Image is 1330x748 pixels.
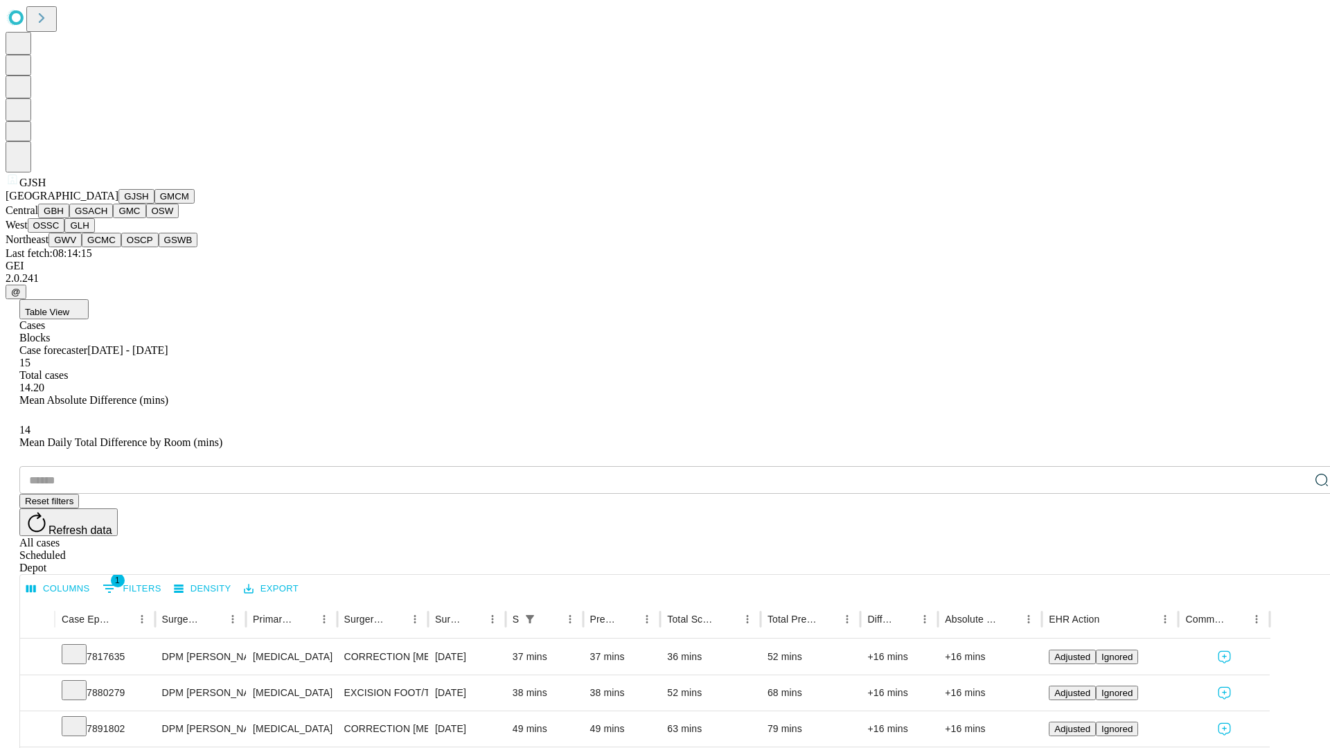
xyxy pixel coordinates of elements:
div: DPM [PERSON_NAME] [PERSON_NAME] [162,639,239,675]
button: Sort [818,609,837,629]
button: GMCM [154,189,195,204]
div: 7817635 [62,639,148,675]
button: Ignored [1096,722,1138,736]
div: Primary Service [253,614,293,625]
button: Sort [386,609,405,629]
div: 1 active filter [520,609,540,629]
div: Case Epic Id [62,614,112,625]
span: West [6,219,28,231]
button: Expand [27,718,48,742]
button: Menu [483,609,502,629]
div: +16 mins [867,711,931,747]
button: Ignored [1096,686,1138,700]
div: Surgeon Name [162,614,202,625]
div: Surgery Date [435,614,462,625]
button: Sort [113,609,132,629]
span: [DATE] - [DATE] [87,344,168,356]
div: DPM [PERSON_NAME] [PERSON_NAME] [162,711,239,747]
div: GEI [6,260,1324,272]
button: Menu [1019,609,1038,629]
button: Menu [1247,609,1266,629]
div: 7880279 [62,675,148,711]
div: [MEDICAL_DATA] [253,711,330,747]
div: CORRECTION [MEDICAL_DATA], DISTAL [MEDICAL_DATA] [MEDICAL_DATA] [344,711,421,747]
div: +16 mins [867,675,931,711]
div: 68 mins [768,675,854,711]
button: Sort [1227,609,1247,629]
div: [MEDICAL_DATA] [253,675,330,711]
button: Show filters [520,609,540,629]
button: Menu [314,609,334,629]
div: 49 mins [513,711,576,747]
button: Ignored [1096,650,1138,664]
button: Export [240,578,302,600]
button: GJSH [118,189,154,204]
button: Adjusted [1049,722,1096,736]
div: 63 mins [667,711,754,747]
div: 37 mins [513,639,576,675]
button: Reset filters [19,494,79,508]
button: GSWB [159,233,198,247]
button: Sort [718,609,738,629]
button: OSSC [28,218,65,233]
button: Show filters [99,578,165,600]
span: Adjusted [1054,724,1090,734]
div: Surgery Name [344,614,384,625]
button: GLH [64,218,94,233]
button: Sort [463,609,483,629]
span: Mean Daily Total Difference by Room (mins) [19,436,222,448]
div: 52 mins [768,639,854,675]
div: 37 mins [590,639,654,675]
span: @ [11,287,21,297]
button: OSW [146,204,179,218]
button: GBH [38,204,69,218]
button: GMC [113,204,145,218]
span: Adjusted [1054,688,1090,698]
div: EXCISION FOOT/TOE SUBQ TUMOR, 1.5 CM OR MORE [344,675,421,711]
div: [DATE] [435,639,499,675]
div: 2.0.241 [6,272,1324,285]
button: Sort [1101,609,1120,629]
div: 52 mins [667,675,754,711]
span: Ignored [1101,652,1133,662]
button: Menu [637,609,657,629]
div: +16 mins [945,711,1035,747]
div: 36 mins [667,639,754,675]
div: +16 mins [945,639,1035,675]
button: Menu [132,609,152,629]
span: Table View [25,307,69,317]
div: 49 mins [590,711,654,747]
button: Sort [295,609,314,629]
span: Total cases [19,369,68,381]
div: Total Scheduled Duration [667,614,717,625]
span: Case forecaster [19,344,87,356]
span: 14 [19,424,30,436]
button: Adjusted [1049,686,1096,700]
div: [MEDICAL_DATA] [253,639,330,675]
span: Northeast [6,233,48,245]
div: Total Predicted Duration [768,614,817,625]
div: EHR Action [1049,614,1099,625]
div: CORRECTION [MEDICAL_DATA] [344,639,421,675]
button: GSACH [69,204,113,218]
div: +16 mins [867,639,931,675]
button: Density [170,578,235,600]
span: Last fetch: 08:14:15 [6,247,92,259]
button: OSCP [121,233,159,247]
button: Menu [223,609,242,629]
span: Ignored [1101,688,1133,698]
button: Menu [738,609,757,629]
span: Ignored [1101,724,1133,734]
div: Absolute Difference [945,614,998,625]
button: Select columns [23,578,94,600]
button: Refresh data [19,508,118,536]
button: Expand [27,682,48,706]
button: Sort [541,609,560,629]
div: 79 mins [768,711,854,747]
button: Menu [915,609,934,629]
span: Mean Absolute Difference (mins) [19,394,168,406]
span: Adjusted [1054,652,1090,662]
span: GJSH [19,177,46,188]
div: 38 mins [590,675,654,711]
div: Predicted In Room Duration [590,614,617,625]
